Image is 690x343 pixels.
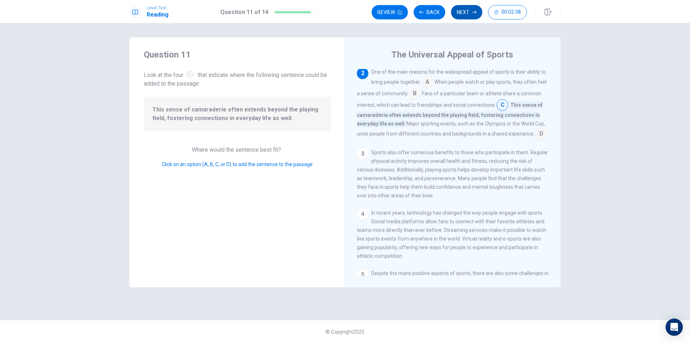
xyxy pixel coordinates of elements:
button: 00:02:38 [488,5,527,19]
button: Back [414,5,445,19]
span: Fans of a particular team or athlete share a common interest, which can lead to friendships and s... [357,91,541,108]
span: One of the main reasons for the widespread appeal of sports is their ability to bring people toge... [371,69,546,85]
div: Open Intercom Messenger [666,319,683,336]
span: C [497,99,508,111]
div: 2 [357,68,368,79]
h1: Question 11 of 14 [220,8,268,17]
button: Review [372,5,408,19]
div: 4 [357,209,368,220]
span: Look at the four that indicate where the following sentence could be added to the passage: [144,69,331,88]
span: Sports also offer numerous benefits to those who participate in them. Regular physical activity i... [357,150,548,198]
span: © Copyright 2025 [326,329,364,335]
span: Level Test [147,5,169,10]
span: This sense of camaraderie often extends beyond the playing field, fostering connections in everyd... [357,101,543,127]
span: Despite the many positive aspects of sports, there are also some challenges in the sports world. ... [357,270,549,311]
span: Major sporting events, such as the Olympics or the World Cup, unite people from different countri... [357,121,545,137]
span: A [422,76,433,88]
span: Where would the sentence best fit? [192,146,282,153]
h4: Question 11 [144,49,331,60]
span: D [535,128,547,140]
span: When people watch or play sports, they often feel a sense of community. [357,79,547,96]
span: 00:02:38 [501,9,521,15]
div: 3 [357,148,368,160]
span: Click on an option (A, B, C, or D) to add the sentence to the passage [162,161,313,167]
span: This sense of camaraderie often extends beyond the playing field, fostering connections in everyd... [152,105,322,123]
button: Next [451,5,482,19]
h1: Reading [147,10,169,19]
span: B [409,88,420,99]
div: 5 [357,269,368,280]
span: In recent years, technology has changed the way people engage with sports. Social media platforms... [357,210,546,259]
h4: The Universal Appeal of Sports [391,49,513,60]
